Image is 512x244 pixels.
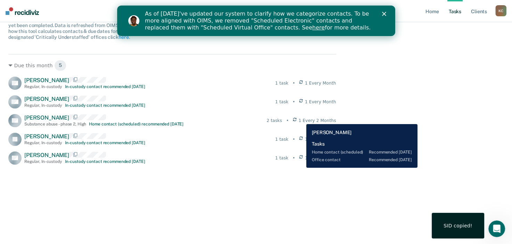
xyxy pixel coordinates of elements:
div: In-custody contact recommended [DATE] [65,103,145,108]
div: • [286,117,288,124]
span: 1 Every 2 Months [299,117,336,124]
div: • [293,99,295,105]
span: 1 Every Month [305,155,336,161]
div: 1 task [275,99,288,105]
iframe: Intercom live chat banner [117,6,395,36]
span: [PERSON_NAME] [24,77,69,84]
span: 1 Every Month [305,80,336,86]
span: 5 [54,60,66,71]
iframe: Intercom live chat [488,220,505,237]
span: [PERSON_NAME] [24,152,69,158]
div: 2 tasks [267,117,282,124]
div: Substance abuse - phase 2 , High [24,122,86,127]
img: Recidiviz [6,7,39,15]
div: In-custody contact recommended [DATE] [65,140,145,145]
div: Home contact (scheduled) recommended [DATE] [89,122,184,127]
div: Due this month 5 [8,60,336,71]
div: Regular , In-custody [24,140,62,145]
div: 1 task [275,155,288,161]
span: [PERSON_NAME] [24,96,69,102]
span: 1 Every Month [305,136,336,142]
div: Close [265,6,272,10]
button: KC [495,5,506,16]
span: [PERSON_NAME] [24,114,69,121]
div: 1 task [275,136,288,142]
div: K C [495,5,506,16]
a: here [195,19,208,25]
div: Regular , In-custody [24,103,62,108]
div: In-custody contact recommended [DATE] [65,84,145,89]
div: 1 task [275,80,288,86]
div: • [293,155,295,161]
div: • [293,136,295,142]
div: SID copied! [444,223,472,229]
span: [PERSON_NAME] [24,133,69,140]
div: In-custody contact recommended [DATE] [65,159,145,164]
div: Regular , In-custody [24,159,62,164]
div: Regular , In-custody [24,84,62,89]
a: here [119,34,129,40]
span: The clients listed below have upcoming requirements due this month that have not yet been complet... [8,17,192,40]
span: 1 Every Month [305,99,336,105]
div: • [293,80,295,86]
